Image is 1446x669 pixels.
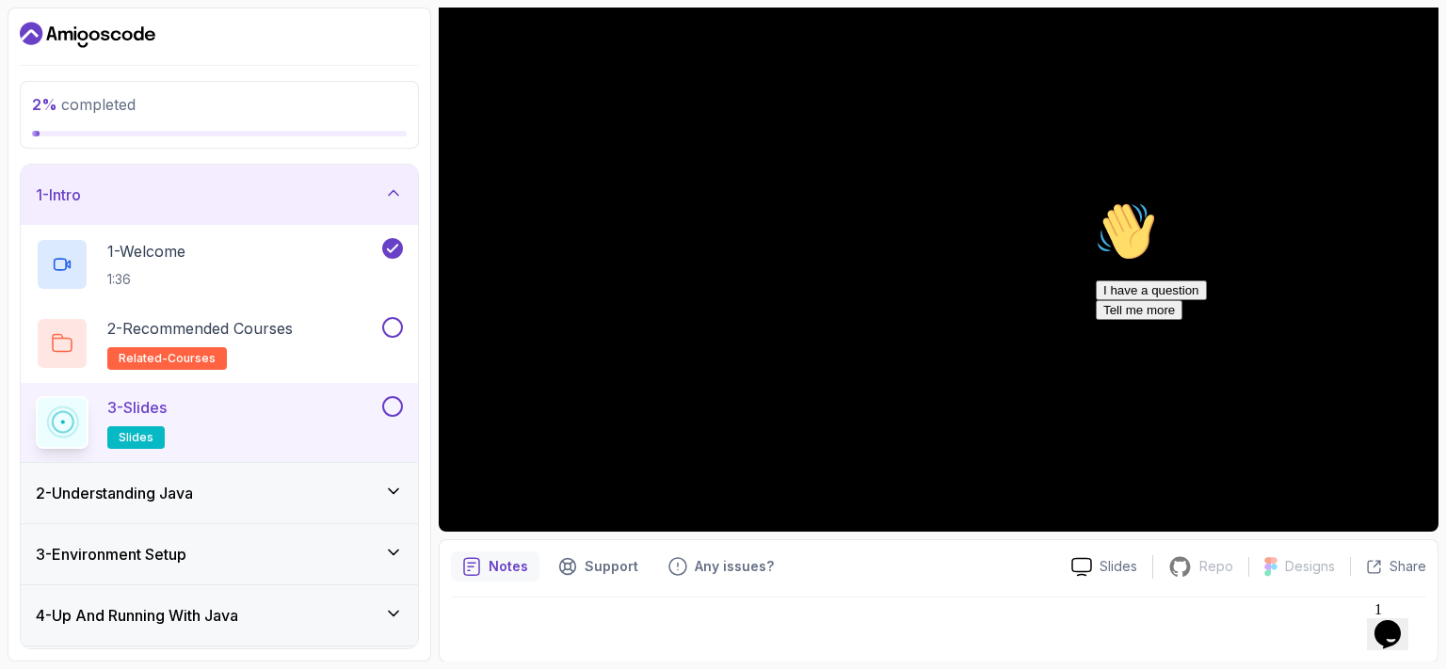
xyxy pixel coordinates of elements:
[8,56,186,71] span: Hi! How can we help?
[21,524,418,584] button: 3-Environment Setup
[21,463,418,523] button: 2-Understanding Java
[1367,594,1427,650] iframe: chat widget
[119,430,153,445] span: slides
[36,396,403,449] button: 3-Slidesslides
[1056,557,1152,577] a: Slides
[547,551,650,581] button: Support button
[8,8,346,126] div: 👋Hi! How can we help?I have a questionTell me more
[36,317,403,370] button: 2-Recommended Coursesrelated-courses
[36,543,186,565] h3: 3 - Environment Setup
[119,351,216,366] span: related-courses
[36,482,193,504] h3: 2 - Understanding Java
[8,87,119,106] button: I have a question
[8,106,94,126] button: Tell me more
[1088,194,1427,584] iframe: chat widget
[36,238,403,291] button: 1-Welcome1:36
[20,20,155,50] a: Dashboard
[8,8,68,68] img: :wave:
[36,183,81,206] h3: 1 - Intro
[695,557,774,576] p: Any issues?
[107,240,185,263] p: 1 - Welcome
[36,604,238,627] h3: 4 - Up And Running With Java
[32,95,136,114] span: completed
[32,95,57,114] span: 2 %
[657,551,785,581] button: Feedback button
[107,317,293,340] p: 2 - Recommended Courses
[489,557,528,576] p: Notes
[107,396,167,419] p: 3 - Slides
[21,585,418,645] button: 4-Up And Running With Java
[107,270,185,289] p: 1:36
[451,551,539,581] button: notes button
[585,557,638,576] p: Support
[21,165,418,225] button: 1-Intro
